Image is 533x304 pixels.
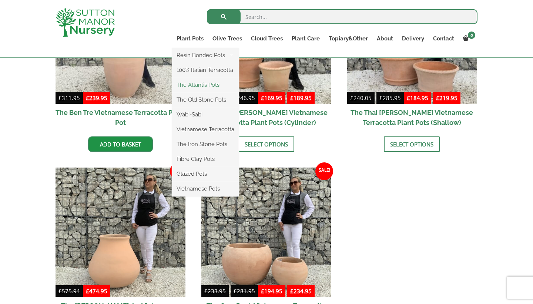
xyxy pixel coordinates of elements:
[201,168,331,298] img: The Cam Ranh Vietnamese Terracotta Plant Pots
[436,94,439,102] span: £
[86,94,89,102] span: £
[350,94,372,102] bdi: 240.05
[172,109,239,120] a: Wabi-Sabi
[172,124,239,135] a: Vietnamese Terracotta
[324,33,372,44] a: Topiary&Other
[258,287,315,297] ins: -
[372,33,398,44] a: About
[172,153,239,165] a: Fibre Clay Pots
[172,50,239,61] a: Resin Bonded Pots
[238,136,294,152] a: Select options for “The Thai Binh Vietnamese Terracotta Plant Pots (Cylinder)”
[347,104,477,131] h2: The Thai [PERSON_NAME] Vietnamese Terracotta Plant Pots (Shallow)
[58,94,80,102] bdi: 311.95
[407,94,410,102] span: £
[247,33,287,44] a: Cloud Trees
[86,287,89,295] span: £
[58,287,62,295] span: £
[290,94,312,102] bdi: 189.95
[290,287,312,295] bdi: 234.95
[261,287,264,295] span: £
[398,33,429,44] a: Delivery
[58,94,62,102] span: £
[290,94,294,102] span: £
[56,168,185,298] img: The Binh Duong Jar Vietnamese Terracotta Plant Pot
[468,32,475,39] span: 0
[287,33,324,44] a: Plant Care
[58,287,80,295] bdi: 575.94
[261,94,264,102] span: £
[350,94,353,102] span: £
[201,287,258,297] del: -
[290,287,294,295] span: £
[429,33,459,44] a: Contact
[315,162,333,180] span: Sale!
[379,94,401,102] bdi: 285.95
[172,65,239,76] a: 100% Italian Terracotta
[261,287,282,295] bdi: 194.95
[172,183,239,194] a: Vietnamese Pots
[258,93,315,104] ins: -
[172,168,239,179] a: Glazed Pots
[56,7,115,37] img: logo
[234,287,255,295] bdi: 281.95
[261,94,282,102] bdi: 169.95
[204,287,208,295] span: £
[204,287,226,295] bdi: 233.95
[347,93,404,104] del: -
[379,94,383,102] span: £
[234,287,237,295] span: £
[384,136,440,152] a: Select options for “The Thai Binh Vietnamese Terracotta Plant Pots (Shallow)”
[172,94,239,105] a: The Old Stone Pots
[436,94,457,102] bdi: 219.95
[172,33,208,44] a: Plant Pots
[234,94,255,102] bdi: 246.95
[170,162,188,180] span: Sale!
[404,93,460,104] ins: -
[407,94,428,102] bdi: 184.95
[459,33,477,44] a: 0
[172,139,239,150] a: The Iron Stone Pots
[56,104,185,131] h2: The Ben Tre Vietnamese Terracotta Plant Pot
[208,33,247,44] a: Olive Trees
[88,136,153,152] a: Add to basket: “The Ben Tre Vietnamese Terracotta Plant Pot”
[201,104,331,131] h2: The Thai [PERSON_NAME] Vietnamese Terracotta Plant Pots (Cylinder)
[86,287,107,295] bdi: 474.95
[172,79,239,90] a: The Atlantis Pots
[207,9,477,24] input: Search...
[86,94,107,102] bdi: 239.95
